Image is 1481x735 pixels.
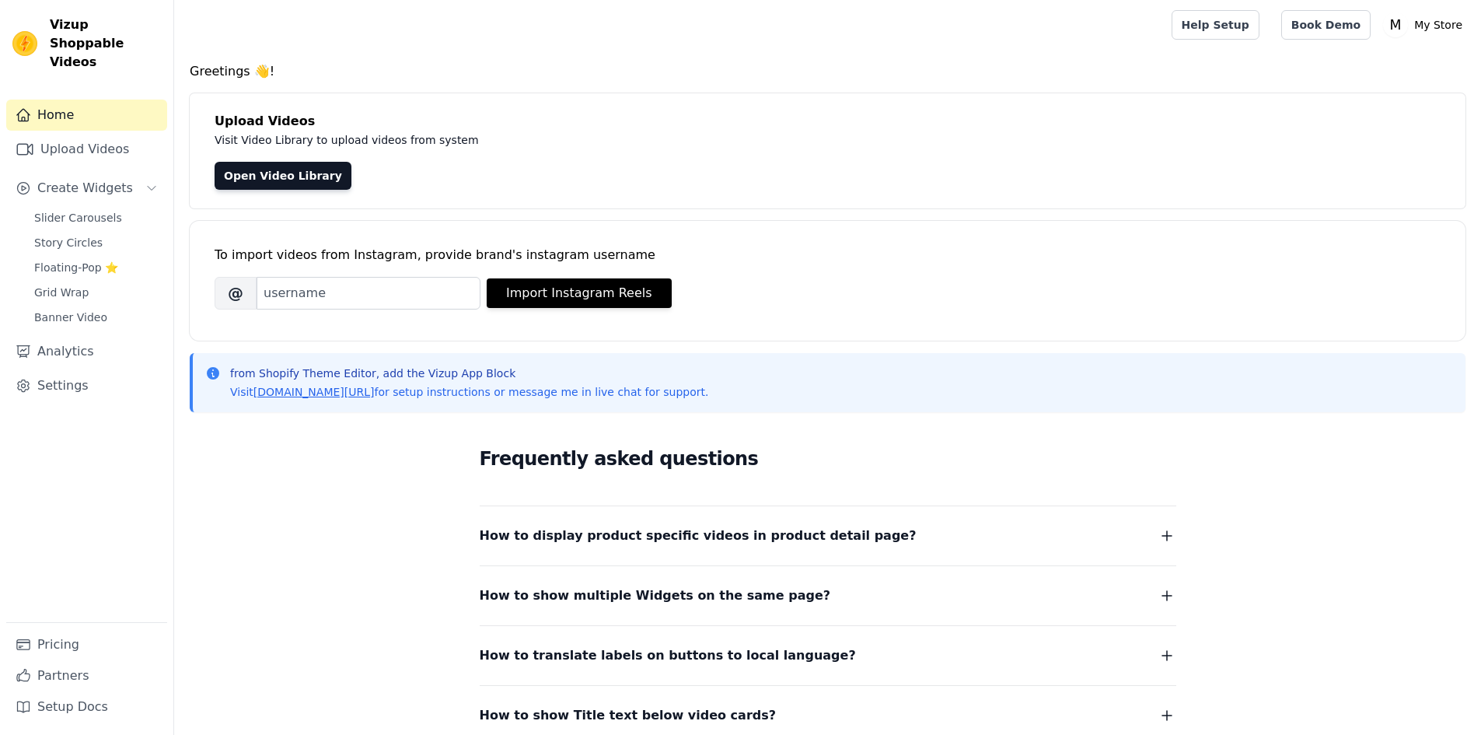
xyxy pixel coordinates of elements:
button: Import Instagram Reels [487,278,672,308]
button: How to translate labels on buttons to local language? [480,645,1176,667]
a: Home [6,100,167,131]
a: Setup Docs [6,691,167,723]
span: Vizup Shoppable Videos [50,16,161,72]
h2: Frequently asked questions [480,443,1176,474]
a: Pricing [6,629,167,660]
span: How to translate labels on buttons to local language? [480,645,856,667]
a: Grid Wrap [25,282,167,303]
p: from Shopify Theme Editor, add the Vizup App Block [230,366,708,381]
h4: Greetings 👋! [190,62,1465,81]
a: Banner Video [25,306,167,328]
a: Open Video Library [215,162,351,190]
a: Partners [6,660,167,691]
span: Create Widgets [37,179,133,198]
a: Story Circles [25,232,167,254]
span: Banner Video [34,310,107,325]
span: Floating-Pop ⭐ [34,260,118,275]
button: How to display product specific videos in product detail page? [480,525,1176,547]
a: [DOMAIN_NAME][URL] [253,386,375,398]
a: Upload Videos [6,134,167,165]
button: Create Widgets [6,173,167,204]
span: @ [215,277,257,310]
span: Slider Carousels [34,210,122,226]
a: Floating-Pop ⭐ [25,257,167,278]
button: How to show Title text below video cards? [480,705,1176,726]
span: Grid Wrap [34,285,89,300]
a: Analytics [6,336,167,367]
img: Vizup [12,31,37,56]
button: M My Store [1383,11,1469,39]
text: M [1390,17,1402,33]
p: Visit for setup instructions or message me in live chat for support. [230,384,708,400]
p: Visit Video Library to upload videos from system [215,131,911,149]
span: How to display product specific videos in product detail page? [480,525,917,547]
span: How to show multiple Widgets on the same page? [480,585,831,607]
span: How to show Title text below video cards? [480,705,777,726]
a: Help Setup [1172,10,1259,40]
button: How to show multiple Widgets on the same page? [480,585,1176,607]
a: Settings [6,370,167,401]
div: To import videos from Instagram, provide brand's instagram username [215,246,1441,264]
p: My Store [1408,11,1469,39]
a: Slider Carousels [25,207,167,229]
h4: Upload Videos [215,112,1441,131]
input: username [257,277,480,310]
a: Book Demo [1281,10,1371,40]
span: Story Circles [34,235,103,250]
